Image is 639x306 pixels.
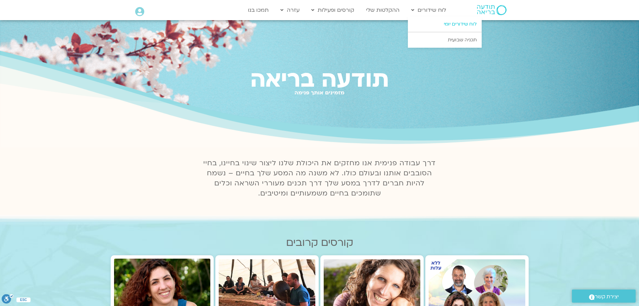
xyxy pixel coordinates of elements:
span: יצירת קשר [595,292,619,301]
a: תמכו בנו [245,4,272,16]
a: קורסים ופעילות [308,4,358,16]
a: ההקלטות שלי [363,4,403,16]
img: תודעה בריאה [477,5,507,15]
a: לוח שידורים יומי [408,16,482,32]
a: יצירת קשר [572,290,636,303]
h2: קורסים קרובים [111,237,529,249]
a: לוח שידורים [408,4,449,16]
p: דרך עבודה פנימית אנו מחזקים את היכולת שלנו ליצור שינוי בחיינו, בחיי הסובבים אותנו ובעולם כולו. לא... [200,158,440,199]
a: תכניה שבועית [408,32,482,48]
a: עזרה [277,4,303,16]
